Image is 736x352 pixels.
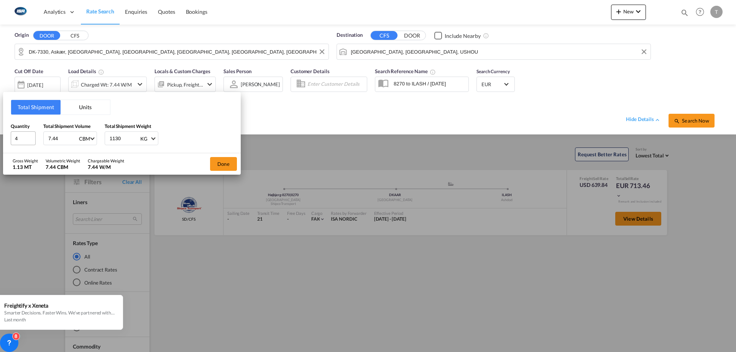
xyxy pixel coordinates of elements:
[61,100,110,115] button: Units
[11,100,61,115] button: Total Shipment
[88,158,124,164] div: Chargeable Weight
[48,132,78,145] input: Enter volume
[13,164,38,170] div: 1.13 MT
[88,164,124,170] div: 7.44 W/M
[46,158,80,164] div: Volumetric Weight
[140,136,148,142] div: KG
[105,123,151,129] span: Total Shipment Weight
[79,136,90,142] div: CBM
[13,158,38,164] div: Gross Weight
[109,132,140,145] input: Enter weight
[46,164,80,170] div: 7.44 CBM
[11,131,36,145] input: Qty
[43,123,90,129] span: Total Shipment Volume
[210,157,237,171] button: Done
[11,123,30,129] span: Quantity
